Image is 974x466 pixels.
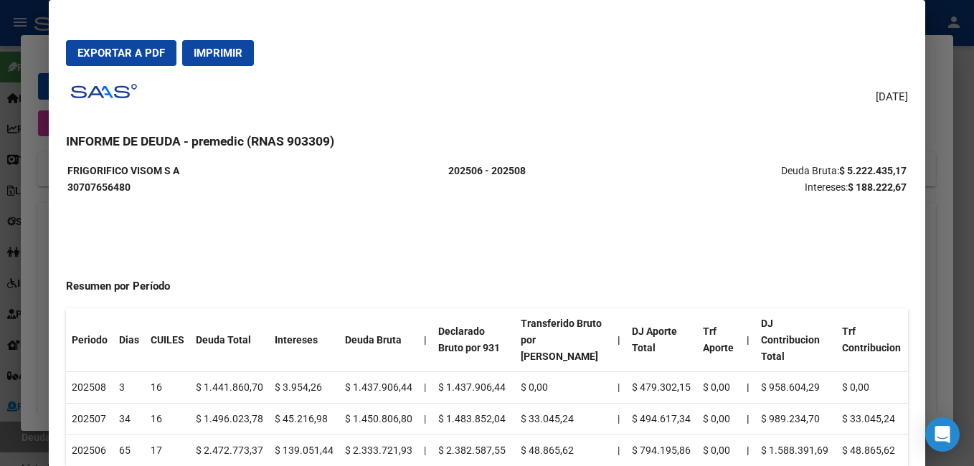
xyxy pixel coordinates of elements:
th: Deuda Bruta [339,308,418,372]
td: $ 794.195,86 [626,434,697,466]
span: Exportar a PDF [77,47,165,60]
td: 202508 [66,372,113,404]
th: Intereses [269,308,339,372]
th: DJ Contribucion Total [755,308,836,372]
td: | [612,404,626,435]
td: $ 33.045,24 [515,404,612,435]
td: $ 1.450.806,80 [339,404,418,435]
td: 17 [145,434,190,466]
td: $ 0,00 [836,372,908,404]
span: Imprimir [194,47,242,60]
td: 16 [145,404,190,435]
td: $ 1.437.906,44 [432,372,515,404]
td: | [418,372,432,404]
td: $ 48.865,62 [836,434,908,466]
td: $ 0,00 [697,434,741,466]
td: $ 3.954,26 [269,372,339,404]
td: $ 989.234,70 [755,404,836,435]
button: Imprimir [182,40,254,66]
td: $ 2.333.721,93 [339,434,418,466]
td: 3 [113,372,145,404]
th: Dias [113,308,145,372]
strong: FRIGORIFICO VISOM S A 30707656480 [67,165,179,193]
td: $ 1.441.860,70 [190,372,269,404]
td: $ 45.216,98 [269,404,339,435]
th: Trf Contribucion [836,308,908,372]
p: Periodos Comprendidos: [348,146,627,179]
div: Open Intercom Messenger [925,417,960,452]
strong: $ 5.222.435,17 [839,165,907,176]
td: $ 2.382.587,55 [432,434,515,466]
th: Deuda Total [190,308,269,372]
button: Exportar a PDF [66,40,176,66]
td: 16 [145,372,190,404]
td: $ 0,00 [697,372,741,404]
h3: INFORME DE DEUDA - premedic (RNAS 903309) [66,132,908,151]
td: $ 0,00 [515,372,612,404]
th: | [741,404,755,435]
th: | [741,372,755,404]
th: Periodo [66,308,113,372]
td: | [612,372,626,404]
td: $ 1.496.023,78 [190,404,269,435]
strong: $ 188.222,67 [848,181,907,193]
th: CUILES [145,308,190,372]
span: [DATE] [876,89,908,105]
p: Empresa: [67,146,346,195]
td: 65 [113,434,145,466]
h4: Resumen por Período [66,278,908,295]
td: $ 33.045,24 [836,404,908,435]
td: | [418,434,432,466]
td: $ 2.472.773,37 [190,434,269,466]
th: DJ Aporte Total [626,308,697,372]
td: 34 [113,404,145,435]
td: $ 139.051,44 [269,434,339,466]
th: | [741,434,755,466]
td: $ 958.604,29 [755,372,836,404]
td: $ 0,00 [697,404,741,435]
th: | [612,308,626,372]
th: Trf Aporte [697,308,741,372]
th: | [418,308,432,372]
p: Deuda Total: Deuda Bruta: Intereses: [628,146,907,195]
td: | [612,434,626,466]
th: Transferido Bruto por [PERSON_NAME] [515,308,612,372]
td: $ 1.437.906,44 [339,372,418,404]
td: $ 1.483.852,04 [432,404,515,435]
th: | [741,308,755,372]
td: 202507 [66,404,113,435]
td: $ 494.617,34 [626,404,697,435]
td: | [418,404,432,435]
td: $ 48.865,62 [515,434,612,466]
td: $ 479.302,15 [626,372,697,404]
td: $ 1.588.391,69 [755,434,836,466]
td: 202506 [66,434,113,466]
th: Declarado Bruto por 931 [432,308,515,372]
strong: 202506 - 202508 [448,165,526,176]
